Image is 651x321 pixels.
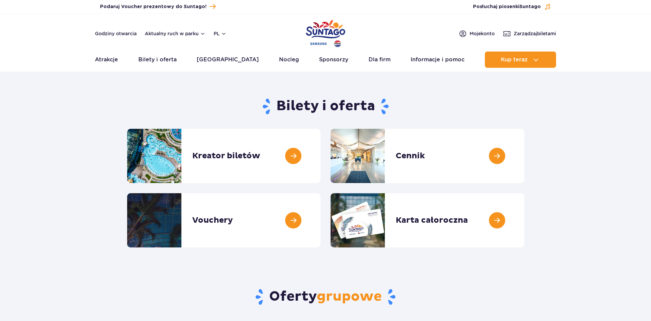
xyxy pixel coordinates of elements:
[279,52,299,68] a: Nocleg
[306,17,345,48] a: Park of Poland
[470,30,495,37] span: Moje konto
[473,3,551,10] button: Posłuchaj piosenkiSuntago
[127,288,524,306] h2: Oferty
[319,52,348,68] a: Sponsorzy
[100,2,216,11] a: Podaruj Voucher prezentowy do Suntago!
[95,30,137,37] a: Godziny otwarcia
[317,288,382,305] span: grupowe
[95,52,118,68] a: Atrakcje
[214,30,226,37] button: pl
[411,52,465,68] a: Informacje i pomoc
[459,29,495,38] a: Mojekonto
[485,52,556,68] button: Kup teraz
[127,98,524,115] h1: Bilety i oferta
[514,30,556,37] span: Zarządzaj biletami
[519,4,541,9] span: Suntago
[145,31,205,36] button: Aktualny ruch w parku
[501,57,528,63] span: Kup teraz
[473,3,541,10] span: Posłuchaj piosenki
[369,52,391,68] a: Dla firm
[503,29,556,38] a: Zarządzajbiletami
[197,52,259,68] a: [GEOGRAPHIC_DATA]
[100,3,206,10] span: Podaruj Voucher prezentowy do Suntago!
[138,52,177,68] a: Bilety i oferta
